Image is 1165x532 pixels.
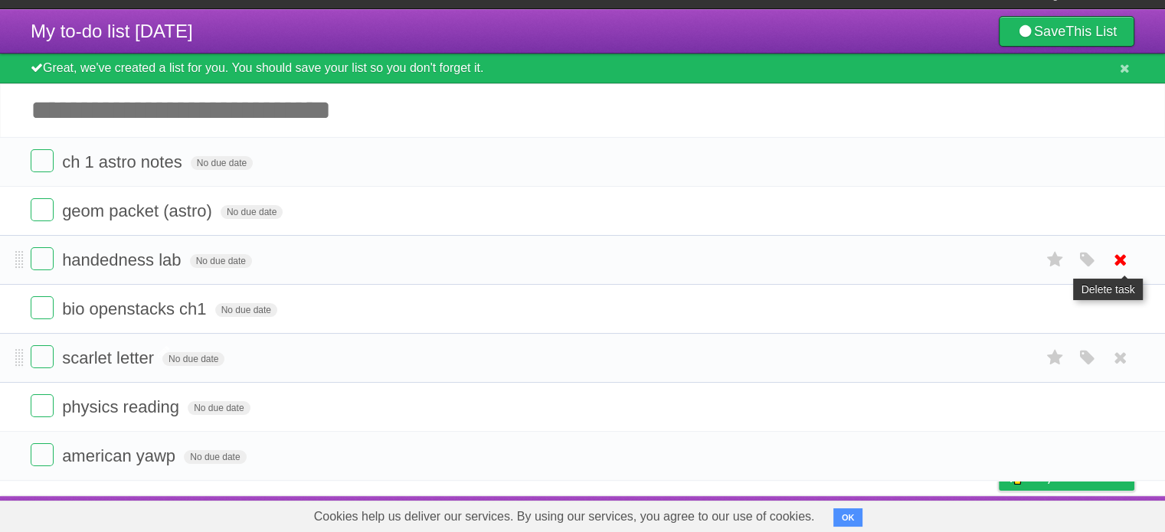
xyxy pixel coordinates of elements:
[1065,24,1117,39] b: This List
[162,352,224,366] span: No due date
[999,16,1134,47] a: SaveThis List
[31,21,193,41] span: My to-do list [DATE]
[62,446,179,465] span: american yawp
[1041,247,1070,273] label: Star task
[846,500,908,529] a: Developers
[1041,345,1070,370] label: Star task
[31,198,54,221] label: Done
[31,296,54,319] label: Done
[31,149,54,172] label: Done
[979,500,1019,529] a: Privacy
[31,443,54,466] label: Done
[62,201,216,220] span: geom packet (astro)
[833,508,863,527] button: OK
[191,156,253,170] span: No due date
[927,500,960,529] a: Terms
[190,254,252,268] span: No due date
[1038,500,1134,529] a: Suggest a feature
[184,450,246,464] span: No due date
[215,303,277,317] span: No due date
[31,394,54,417] label: Done
[62,152,186,171] span: ch 1 astro notes
[62,397,183,416] span: physics reading
[62,299,210,318] span: bio openstacks ch1
[188,401,250,415] span: No due date
[299,501,830,532] span: Cookies help us deliver our services. By using our services, you agree to our use of cookies.
[62,250,185,269] span: handedness lab
[221,205,283,219] span: No due date
[795,500,827,529] a: About
[31,247,54,270] label: Done
[1031,463,1127,490] span: Buy me a coffee
[62,348,158,367] span: scarlet letter
[31,345,54,368] label: Done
